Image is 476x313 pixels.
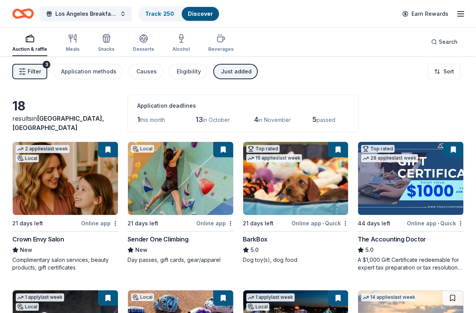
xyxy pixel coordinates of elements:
[16,145,70,153] div: 2 applies last week
[12,114,118,132] div: results
[439,37,458,47] span: Search
[137,115,140,123] span: 1
[12,235,64,244] div: Crown Envy Salon
[317,117,335,123] span: passed
[358,142,463,215] img: Image for The Accounting Doctor
[16,293,64,301] div: 1 apply last week
[12,142,118,271] a: Image for Crown Envy Salon2 applieslast weekLocal21 days leftOnline appCrown Envy SalonNewComplim...
[407,218,464,228] div: Online app Quick
[213,64,258,79] button: Just added
[98,31,114,56] button: Snacks
[243,142,348,215] img: Image for BarkBox
[12,31,47,56] button: Auction & raffle
[172,31,190,56] button: Alcohol
[145,10,174,17] a: Track· 250
[133,46,154,52] div: Desserts
[138,6,220,22] button: Track· 250Discover
[131,145,154,153] div: Local
[137,101,349,110] div: Application deadlines
[246,303,269,311] div: Local
[361,145,395,153] div: Top rated
[246,293,295,301] div: 1 apply last week
[169,64,207,79] button: Eligibility
[358,142,464,271] a: Image for The Accounting DoctorTop rated28 applieslast week44 days leftOnline app•QuickThe Accoun...
[250,245,259,255] span: 5.0
[12,115,104,132] span: in
[358,256,464,271] div: A $1,000 Gift Certificate redeemable for expert tax preparation or tax resolution services—recipi...
[53,64,123,79] button: Application methods
[12,98,118,114] div: 18
[203,117,230,123] span: in October
[243,256,349,264] div: Dog toy(s), dog food
[40,6,132,22] button: Los Angeles Breakfast Club Centennial Celebration
[443,67,454,76] span: Sort
[425,34,464,50] button: Search
[66,31,80,56] button: Meals
[428,64,461,79] button: Sort
[177,67,201,76] div: Eligibility
[135,245,148,255] span: New
[322,220,324,226] span: •
[131,293,154,301] div: Local
[128,142,233,215] img: Image for Sender One Climbing
[196,218,234,228] div: Online app
[98,46,114,52] div: Snacks
[243,219,274,228] div: 21 days left
[208,31,234,56] button: Beverages
[129,64,163,79] button: Causes
[365,245,373,255] span: 5.0
[358,235,426,244] div: The Accounting Doctor
[361,293,417,301] div: 14 applies last week
[312,115,317,123] span: 5
[12,5,34,23] a: Home
[358,219,390,228] div: 44 days left
[128,235,188,244] div: Sender One Climbing
[128,142,234,264] a: Image for Sender One ClimbingLocal21 days leftOnline appSender One ClimbingNewDay passes, gift ca...
[128,219,158,228] div: 21 days left
[246,154,302,162] div: 15 applies last week
[438,220,439,226] span: •
[13,142,118,215] img: Image for Crown Envy Salon
[196,115,203,123] span: 13
[246,145,280,153] div: Top rated
[12,256,118,271] div: Complimentary salon services, beauty products, gift certificates
[254,115,258,123] span: 4
[398,7,453,21] a: Earn Rewards
[243,235,267,244] div: BarkBox
[128,256,234,264] div: Day passes, gift cards, gear/apparel
[28,67,41,76] span: Filter
[188,10,213,17] a: Discover
[221,67,252,76] div: Just added
[66,46,80,52] div: Meals
[43,61,50,68] div: 3
[61,67,116,76] div: Application methods
[292,218,348,228] div: Online app Quick
[133,31,154,56] button: Desserts
[12,115,104,132] span: [GEOGRAPHIC_DATA], [GEOGRAPHIC_DATA]
[140,117,165,123] span: this month
[12,64,47,79] button: Filter3
[258,117,291,123] span: in November
[12,219,43,228] div: 21 days left
[136,67,157,76] div: Causes
[361,154,418,162] div: 28 applies last week
[172,46,190,52] div: Alcohol
[16,155,39,162] div: Local
[81,218,118,228] div: Online app
[12,46,47,52] div: Auction & raffle
[243,142,349,264] a: Image for BarkBoxTop rated15 applieslast week21 days leftOnline app•QuickBarkBox5.0Dog toy(s), do...
[20,245,32,255] span: New
[208,46,234,52] div: Beverages
[16,303,39,311] div: Local
[55,9,117,18] span: Los Angeles Breakfast Club Centennial Celebration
